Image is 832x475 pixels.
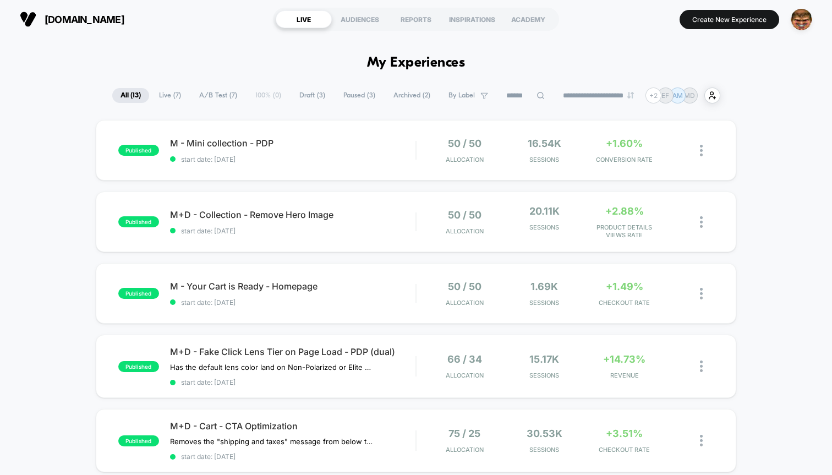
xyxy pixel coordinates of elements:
[446,446,484,454] span: Allocation
[447,353,482,365] span: 66 / 34
[446,372,484,379] span: Allocation
[118,216,159,227] span: published
[791,9,812,30] img: ppic
[587,156,661,163] span: CONVERSION RATE
[170,421,415,432] span: M+D - Cart - CTA Optimization
[605,205,644,217] span: +2.88%
[170,298,415,307] span: start date: [DATE]
[170,437,374,446] span: Removes the "shipping and taxes" message from below the CTA and replaces it with message about re...
[170,363,374,372] span: Has the default lens color land on Non-Polarized or Elite Polarized to see if that performs bette...
[680,10,779,29] button: Create New Experience
[527,428,562,439] span: 30.53k
[170,452,415,461] span: start date: [DATE]
[118,288,159,299] span: published
[151,88,189,103] span: Live ( 7 )
[276,10,332,28] div: LIVE
[45,14,124,25] span: [DOMAIN_NAME]
[507,156,582,163] span: Sessions
[446,299,484,307] span: Allocation
[507,372,582,379] span: Sessions
[700,361,703,372] img: close
[170,138,415,149] span: M - Mini collection - PDP
[170,209,415,220] span: M+D - Collection - Remove Hero Image
[118,145,159,156] span: published
[606,281,643,292] span: +1.49%
[672,91,683,100] p: AM
[388,10,444,28] div: REPORTS
[507,299,582,307] span: Sessions
[606,138,643,149] span: +1.60%
[446,227,484,235] span: Allocation
[170,227,415,235] span: start date: [DATE]
[606,428,643,439] span: +3.51%
[170,378,415,386] span: start date: [DATE]
[448,91,475,100] span: By Label
[529,205,560,217] span: 20.11k
[507,446,582,454] span: Sessions
[684,91,695,100] p: MD
[448,138,481,149] span: 50 / 50
[661,91,669,100] p: EF
[700,435,703,446] img: close
[528,138,561,149] span: 16.54k
[385,88,439,103] span: Archived ( 2 )
[587,299,661,307] span: CHECKOUT RATE
[444,10,500,28] div: INSPIRATIONS
[335,88,384,103] span: Paused ( 3 )
[446,156,484,163] span: Allocation
[291,88,333,103] span: Draft ( 3 )
[530,281,558,292] span: 1.69k
[118,435,159,446] span: published
[587,446,661,454] span: CHECKOUT RATE
[20,11,36,28] img: Visually logo
[529,353,559,365] span: 15.17k
[627,92,634,99] img: end
[448,428,480,439] span: 75 / 25
[170,346,415,357] span: M+D - Fake Click Lens Tier on Page Load - PDP (dual)
[603,353,645,365] span: +14.73%
[448,281,481,292] span: 50 / 50
[645,88,661,103] div: + 2
[332,10,388,28] div: AUDIENCES
[17,10,128,28] button: [DOMAIN_NAME]
[700,145,703,156] img: close
[367,55,466,71] h1: My Experiences
[112,88,149,103] span: All ( 13 )
[587,372,661,379] span: REVENUE
[787,8,815,31] button: ppic
[170,155,415,163] span: start date: [DATE]
[118,361,159,372] span: published
[170,281,415,292] span: M - Your Cart is Ready - Homepage
[191,88,245,103] span: A/B Test ( 7 )
[448,209,481,221] span: 50 / 50
[587,223,661,239] span: PRODUCT DETAILS VIEWS RATE
[700,288,703,299] img: close
[700,216,703,228] img: close
[500,10,556,28] div: ACADEMY
[507,223,582,231] span: Sessions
